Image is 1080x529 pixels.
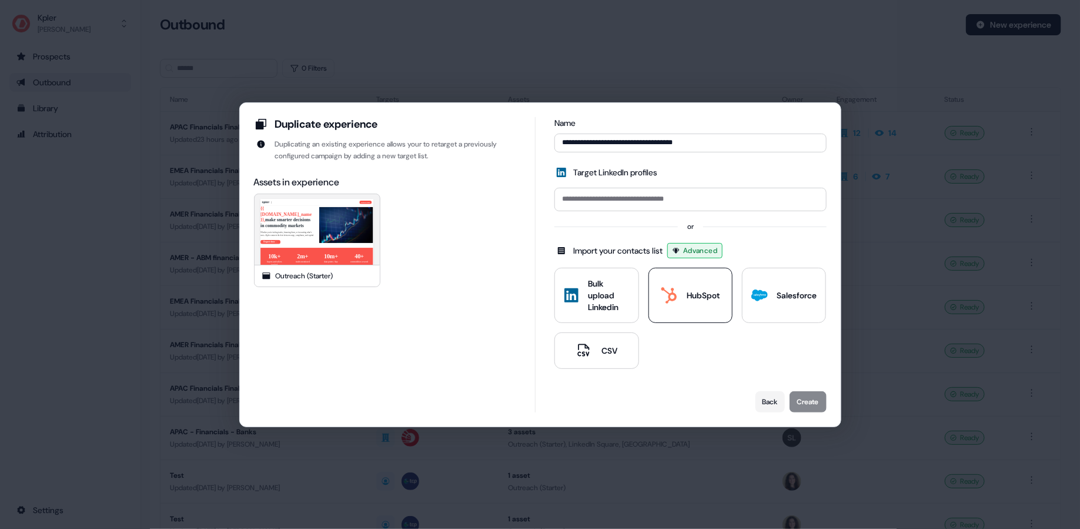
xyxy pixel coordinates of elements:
[573,245,663,257] div: Import your contacts list
[275,138,517,162] div: Duplicating an existing experience allows your to retarget a previously configured campaign by ad...
[275,117,378,131] div: Duplicate experience
[742,268,826,323] button: Salesforce
[573,167,657,178] div: Target LinkedIn profiles
[755,391,785,412] button: Back
[554,268,638,323] button: Bulk upload Linkedin
[601,345,617,357] div: CSV
[588,278,628,313] div: Bulk upload Linkedin
[777,290,817,301] div: Salesforce
[554,117,826,129] div: Name
[687,221,694,232] div: or
[254,176,517,189] div: Assets in experience
[554,332,638,369] button: CSV
[683,245,717,257] span: Advanced
[687,290,720,301] div: HubSpot
[276,270,333,282] div: Outreach (Starter)
[648,268,733,323] button: HubSpot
